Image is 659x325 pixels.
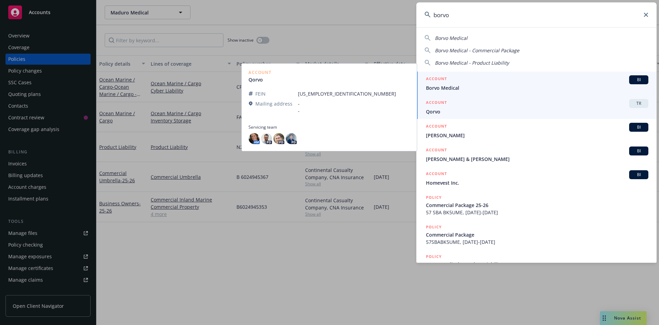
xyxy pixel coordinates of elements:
a: POLICYCommercial Package57SBABK5UME, [DATE]-[DATE] [416,220,657,249]
h5: ACCOUNT [426,75,447,84]
span: BI [632,172,646,178]
a: POLICYBorvo Medical - Product Liability [416,249,657,279]
span: [PERSON_NAME] & [PERSON_NAME] [426,155,648,163]
a: ACCOUNTBIHomevest Inc. [416,166,657,190]
a: ACCOUNTBI[PERSON_NAME] & [PERSON_NAME] [416,143,657,166]
span: 57SBABK5UME, [DATE]-[DATE] [426,238,648,246]
span: Borvo Medical [435,35,467,41]
h5: POLICY [426,194,442,201]
input: Search... [416,2,657,27]
span: TR [632,100,646,107]
span: Homevest Inc. [426,179,648,186]
span: Borvo Medical - Product Liability [426,261,648,268]
span: BI [632,148,646,154]
h5: ACCOUNT [426,99,447,107]
h5: ACCOUNT [426,123,447,131]
span: 57 SBA BK5UME, [DATE]-[DATE] [426,209,648,216]
span: Borvo Medical [426,84,648,91]
span: Commercial Package 25-26 [426,202,648,209]
span: BI [632,77,646,83]
a: ACCOUNTBIBorvo Medical [416,72,657,95]
span: Commercial Package [426,231,648,238]
span: Qorvo [426,108,648,115]
span: BI [632,124,646,130]
span: Borvo Medical - Commercial Package [435,47,519,54]
h5: POLICY [426,224,442,230]
h5: POLICY [426,253,442,260]
a: ACCOUNTBI[PERSON_NAME] [416,119,657,143]
a: POLICYCommercial Package 25-2657 SBA BK5UME, [DATE]-[DATE] [416,190,657,220]
span: [PERSON_NAME] [426,132,648,139]
h5: ACCOUNT [426,170,447,178]
a: ACCOUNTTRQorvo [416,95,657,119]
h5: ACCOUNT [426,147,447,155]
span: Borvo Medical - Product Liability [435,59,509,66]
